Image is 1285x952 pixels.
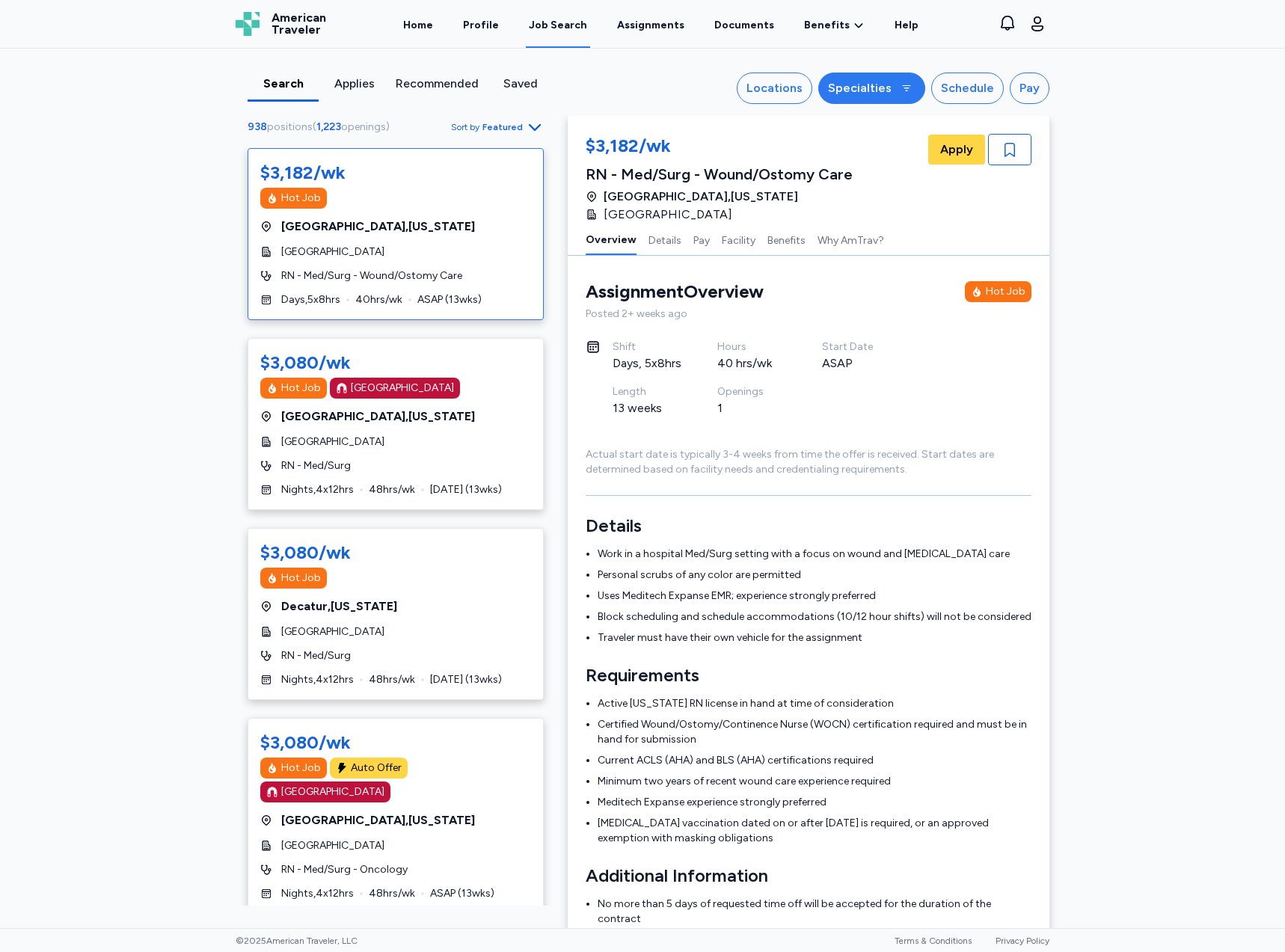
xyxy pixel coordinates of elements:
h3: Details [586,514,1031,538]
span: 48 hrs/wk [369,886,415,901]
span: [GEOGRAPHIC_DATA] [281,838,384,853]
div: Locations [746,79,803,97]
li: Minimum two years of recent wound care experience required [598,774,1031,789]
li: No more than 5 days of requested time off will be accepted for the duration of the contract [598,897,1031,927]
span: Days , 5 x 8 hrs [281,292,340,307]
div: Assignment Overview [586,280,764,304]
span: [GEOGRAPHIC_DATA] , [US_STATE] [281,218,475,236]
a: Privacy Policy [996,936,1049,946]
div: Hot Job [281,381,321,396]
li: Certified Wound/Ostomy/Continence Nurse (WOCN) certification required and must be in hand for sub... [598,717,1031,747]
li: Block scheduling and schedule accommodations (10/12 hour shifts) will not be considered [598,609,1031,624]
button: Facility [722,224,755,255]
div: Search [254,75,313,93]
div: ASAP [822,354,891,372]
span: ASAP ( 13 wks) [417,292,482,307]
span: 48 hrs/wk [369,672,415,687]
div: Hours [717,340,786,354]
button: Why AmTrav? [818,224,884,255]
span: [GEOGRAPHIC_DATA] , [US_STATE] [281,408,475,426]
div: Days, 5x8hrs [613,354,681,372]
button: Pay [693,224,710,255]
a: Benefits [804,18,865,33]
div: Saved [491,75,550,93]
span: RN - Med/Surg - Oncology [281,862,408,877]
div: Auto Offer [351,761,402,776]
span: openings [341,120,386,133]
div: Openings [717,384,786,399]
div: Applies [325,75,384,93]
button: Schedule [931,73,1004,104]
div: 40 hrs/wk [717,354,786,372]
button: Specialties [818,73,925,104]
li: Uses Meditech Expanse EMR; experience strongly preferred [598,589,1031,604]
span: Sort by [451,121,479,133]
li: Traveler must have their own vehicle for the assignment [598,630,1031,645]
button: Locations [737,73,812,104]
div: Specialties [828,79,892,97]
div: [GEOGRAPHIC_DATA] [351,381,454,396]
li: [MEDICAL_DATA] vaccination dated on or after [DATE] is required, or an approved exemption with ma... [598,816,1031,846]
span: © 2025 American Traveler, LLC [236,935,358,947]
span: [GEOGRAPHIC_DATA] [281,245,384,260]
li: Meditech Expanse experience strongly preferred [598,795,1031,810]
div: Pay [1019,79,1040,97]
span: Nights , 4 x 12 hrs [281,672,354,687]
span: 48 hrs/wk [369,482,415,497]
span: Nights , 4 x 12 hrs [281,482,354,497]
span: [DATE] ( 13 wks) [430,482,502,497]
div: $3,080/wk [260,351,351,375]
span: [GEOGRAPHIC_DATA] , [US_STATE] [604,188,798,206]
span: Decatur , [US_STATE] [281,598,397,615]
div: 13 weeks [613,399,681,417]
span: [GEOGRAPHIC_DATA] , [US_STATE] [281,811,475,829]
button: Pay [1010,73,1049,104]
span: Nights , 4 x 12 hrs [281,886,354,901]
span: [GEOGRAPHIC_DATA] [604,206,732,224]
div: Actual start date is typically 3-4 weeks from time the offer is received. Start dates are determi... [586,447,1031,477]
button: Overview [586,224,637,255]
li: Personal scrubs of any color are permitted [598,568,1031,583]
span: ASAP ( 13 wks) [430,886,494,901]
div: Length [613,384,681,399]
span: American Traveler [272,12,326,36]
button: Apply [928,135,985,165]
a: Job Search [526,1,590,48]
span: 40 hrs/wk [355,292,402,307]
div: Hot Job [281,571,321,586]
div: 1 [717,399,786,417]
span: RN - Med/Surg [281,648,351,663]
span: 938 [248,120,267,133]
div: $3,080/wk [260,541,351,565]
li: Work in a hospital Med/Surg setting with a focus on wound and [MEDICAL_DATA] care [598,547,1031,562]
div: Hot Job [986,284,1025,299]
span: 1,223 [316,120,341,133]
div: Job Search [529,18,587,33]
span: [GEOGRAPHIC_DATA] [281,434,384,449]
span: Apply [940,141,973,159]
span: [DATE] ( 13 wks) [430,672,502,687]
img: Logo [236,12,260,36]
div: [GEOGRAPHIC_DATA] [281,784,384,799]
button: Details [648,224,681,255]
button: Sort byFeatured [451,118,544,136]
span: Featured [482,121,523,133]
span: RN - Med/Surg - Wound/Ostomy Care [281,268,462,283]
span: Benefits [804,18,850,33]
div: Hot Job [281,761,321,776]
div: Shift [613,340,681,354]
div: Posted 2+ weeks ago [586,307,1031,322]
div: RN - Med/Surg - Wound/Ostomy Care [586,164,853,185]
span: RN - Med/Surg [281,458,351,473]
span: [GEOGRAPHIC_DATA] [281,624,384,639]
div: Recommended [396,75,479,93]
a: Terms & Conditions [895,936,972,946]
div: $3,182/wk [586,134,853,161]
div: Schedule [941,79,994,97]
li: Current ACLS (AHA) and BLS (AHA) certifications required [598,753,1031,768]
button: Benefits [767,224,806,255]
div: Start Date [822,340,891,354]
div: $3,182/wk [260,161,346,185]
h3: Additional Information [586,864,1031,888]
div: $3,080/wk [260,731,351,755]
